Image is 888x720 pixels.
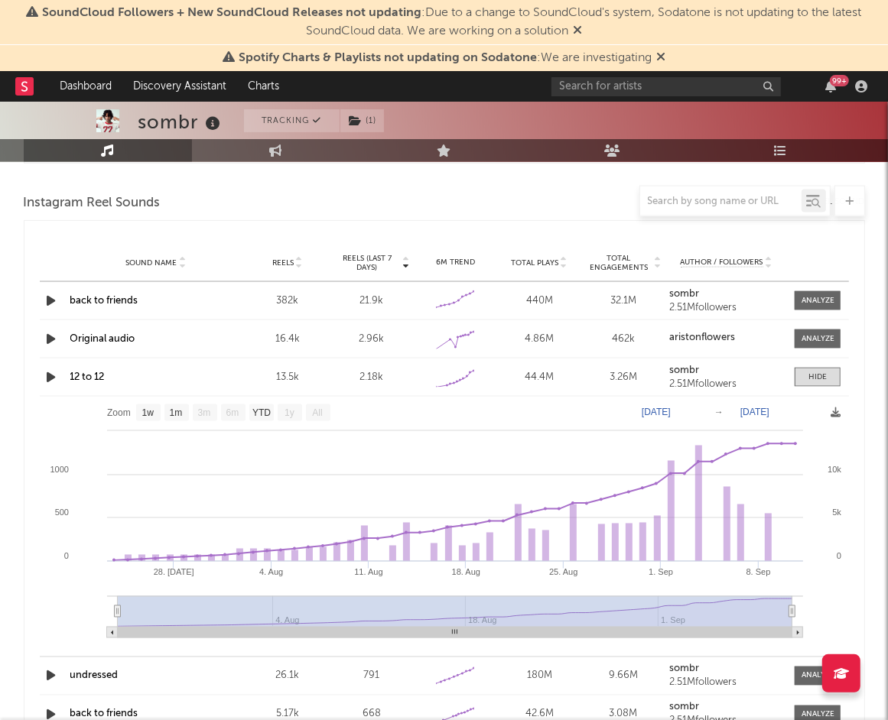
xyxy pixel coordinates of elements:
a: Discovery Assistant [122,71,237,102]
span: Dismiss [656,52,665,64]
div: 32.1M [585,294,662,309]
text: 500 [54,508,68,517]
strong: sombr [669,702,699,712]
text: Zoom [107,408,131,419]
div: 462k [585,332,662,347]
div: 9.66M [585,669,662,684]
text: 4. Aug [259,568,283,577]
div: 16.4k [249,332,326,347]
div: 21.9k [333,294,410,309]
div: 440M [501,294,577,309]
text: → [714,407,724,418]
text: 6m [226,408,239,419]
span: Total Plays [511,258,558,268]
text: 1m [169,408,182,419]
span: Reels [272,258,294,268]
a: Original audio [70,334,135,344]
input: Search by song name or URL [640,196,802,208]
a: undressed [70,671,119,681]
text: All [312,408,322,419]
text: [DATE] [740,407,769,418]
div: 4.86M [501,332,577,347]
text: 1. Sep [649,568,673,577]
div: 2.96k [333,332,410,347]
text: 8. Sep [746,568,770,577]
a: sombr [669,365,784,376]
text: 3m [197,408,210,419]
strong: sombr [669,365,699,375]
button: (1) [340,109,384,132]
span: Reels (last 7 days) [333,254,401,272]
span: Total Engagements [585,254,652,272]
span: ( 1 ) [340,109,385,132]
div: 6M Trend [418,257,494,268]
span: : We are investigating [239,52,652,64]
span: Author / Followers [681,258,763,268]
span: SoundCloud Followers + New SoundCloud Releases not updating [43,7,422,19]
div: 2.51M followers [669,303,784,313]
button: Tracking [244,109,340,132]
a: sombr [669,664,784,675]
span: Sound Name [125,258,177,268]
text: 0 [836,552,841,561]
input: Search for artists [551,77,781,96]
text: 28. [DATE] [153,568,194,577]
div: 2.51M followers [669,379,784,390]
a: sombr [669,289,784,300]
div: 382k [249,294,326,309]
text: 10k [828,465,841,475]
text: 0 [63,552,68,561]
a: back to friends [70,296,138,306]
strong: sombr [669,664,699,674]
a: Dashboard [49,71,122,102]
span: Dismiss [573,25,582,37]
div: 99 + [830,75,849,86]
div: 2.51M followers [669,678,784,689]
a: aristonflowers [669,332,784,343]
text: 1y [285,408,294,419]
a: 12 to 12 [70,372,105,382]
div: 791 [333,669,410,684]
div: 2.18k [333,370,410,385]
strong: aristonflowers [669,332,735,342]
text: 18. Aug [451,568,480,577]
a: back to friends [70,709,138,719]
div: 3.26M [585,370,662,385]
span: Spotify Charts & Playlists not updating on Sodatone [239,52,537,64]
div: 180M [501,669,577,684]
div: 44.4M [501,370,577,385]
span: : Due to a change to SoundCloud's system, Sodatone is not updating to the latest SoundCloud data.... [43,7,862,37]
text: [DATE] [642,407,671,418]
text: 11. Aug [354,568,382,577]
button: 99+ [825,80,836,92]
text: 25. Aug [549,568,577,577]
text: 1w [141,408,154,419]
text: YTD [252,408,270,419]
div: 13.5k [249,370,326,385]
div: sombr [138,109,225,135]
div: 26.1k [249,669,326,684]
text: 1000 [50,465,68,475]
a: Charts [237,71,290,102]
a: sombr [669,702,784,713]
text: 5k [832,508,841,517]
strong: sombr [669,289,699,299]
